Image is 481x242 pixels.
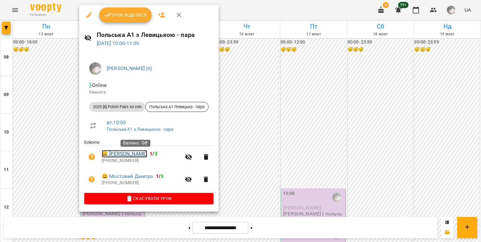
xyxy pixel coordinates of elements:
div: Польська А1 Левицька - пара [145,102,209,112]
span: 1 [156,173,159,179]
span: 2025 [8] Polish Pairs 60 min [89,104,145,110]
button: Скасувати Урок [84,193,214,204]
button: Візит ще не сплачено. Додати оплату? [84,149,99,164]
p: [PHONE_NUMBER] [102,158,181,164]
b: / [156,173,163,179]
img: e3906ac1da6b2fc8356eee26edbd6dfe.jpg [89,62,102,75]
span: Баланс: 0₴ [123,140,148,146]
a: 😀 Мостовий Дмитро [102,173,153,180]
button: Урок відбувся [99,8,152,23]
span: Скасувати Урок [89,195,209,202]
p: [PHONE_NUMBER] [102,180,181,186]
ul: Клієнти [84,139,214,193]
span: 3 [161,173,163,179]
span: - Online [89,82,108,88]
p: Кімната [89,89,209,95]
a: [DATE] 10:00-11:00 [97,40,139,46]
b: / [150,151,157,157]
a: 😀 [PERSON_NAME] [102,150,147,158]
a: вт , 10:00 [107,119,126,125]
span: 3 [155,151,158,157]
span: 1 [150,151,153,157]
h6: Польська А1 з Левицькою - пара [97,30,214,40]
span: Польська А1 Левицька - пара [146,104,208,110]
a: [PERSON_NAME] (п) [107,65,152,71]
button: Візит ще не сплачено. Додати оплату? [84,172,99,187]
span: Урок відбувся [104,11,147,19]
a: Польська А1 з Левицькою - пара [107,127,173,132]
